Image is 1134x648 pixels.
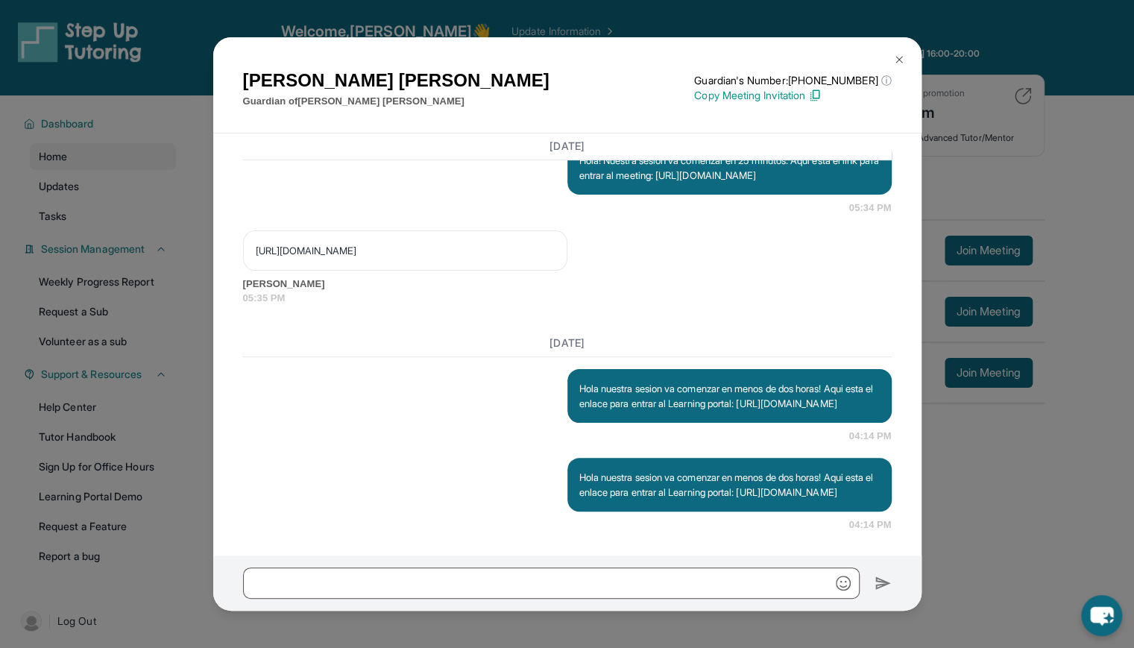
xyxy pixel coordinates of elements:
button: chat-button [1081,595,1122,636]
h3: [DATE] [243,139,892,154]
h3: [DATE] [243,336,892,350]
span: 05:34 PM [849,201,892,216]
img: Close Icon [893,54,905,66]
p: [URL][DOMAIN_NAME] [256,243,555,258]
p: Guardian's Number: [PHONE_NUMBER] [694,73,891,88]
span: [PERSON_NAME] [243,277,892,292]
h1: [PERSON_NAME] [PERSON_NAME] [243,67,549,94]
p: Hola nuestra sesion va comenzar en menos de dos horas! Aqui esta el enlace para entrar al Learnin... [579,381,880,411]
p: Guardian of [PERSON_NAME] [PERSON_NAME] [243,94,549,109]
p: Hola! Nuestra sesion va comenzar en 25 minutos. Aqui esta el link para entrar al meeting: [URL][D... [579,153,880,183]
span: 04:14 PM [849,429,892,444]
span: ⓘ [881,73,891,88]
p: Hola nuestra sesion va comenzar en menos de dos horas! Aqui esta el enlace para entrar al Learnin... [579,470,880,500]
img: Copy Icon [808,89,822,102]
p: Copy Meeting Invitation [694,88,891,103]
span: 05:35 PM [243,291,892,306]
img: Emoji [836,576,851,591]
span: 04:14 PM [849,518,892,532]
img: Send icon [875,574,892,592]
